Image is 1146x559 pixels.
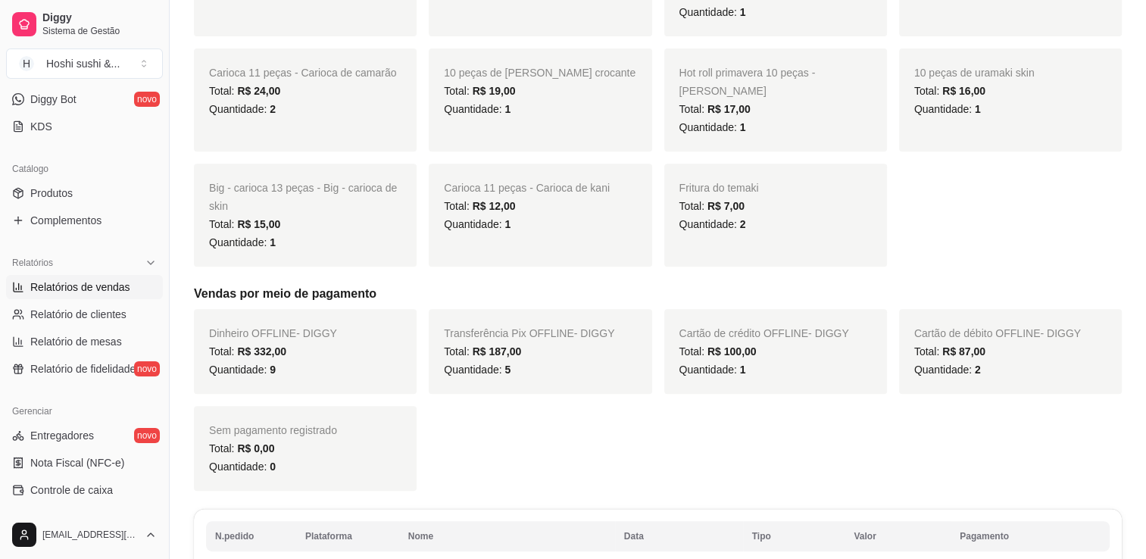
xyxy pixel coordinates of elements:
[504,218,511,230] span: 1
[444,218,511,230] span: Quantidade:
[6,114,163,139] a: KDS
[30,213,101,228] span: Complementos
[679,182,759,194] span: Fritura do temaki
[209,67,396,79] span: Carioca 11 peças - Carioca de camarão
[270,461,276,473] span: 0
[209,236,276,248] span: Quantidade:
[30,307,126,322] span: Relatório de clientes
[12,257,53,269] span: Relatórios
[473,85,516,97] span: R$ 19,00
[914,327,1081,339] span: Cartão de débito OFFLINE - DIGGY
[914,85,985,97] span: Total:
[444,327,614,339] span: Transferência Pix OFFLINE - DIGGY
[914,67,1035,79] span: 10 peças de uramaki skin
[30,279,130,295] span: Relatórios de vendas
[19,56,34,71] span: H
[504,364,511,376] span: 5
[6,181,163,205] a: Produtos
[679,327,849,339] span: Cartão de crédito OFFLINE - DIGGY
[209,218,280,230] span: Total:
[209,103,276,115] span: Quantidade:
[6,399,163,423] div: Gerenciar
[473,345,522,358] span: R$ 187,00
[6,329,163,354] a: Relatório de mesas
[679,103,751,115] span: Total:
[679,67,816,97] span: Hot roll primavera 10 peças - [PERSON_NAME]
[30,482,113,498] span: Controle de caixa
[444,364,511,376] span: Quantidade:
[237,345,286,358] span: R$ 332,00
[444,67,635,79] span: 10 peças de [PERSON_NAME] crocante
[6,48,163,79] button: Select a team
[679,121,746,133] span: Quantidade:
[679,218,746,230] span: Quantidade:
[296,521,399,551] th: Plataforma
[473,200,516,212] span: R$ 12,00
[6,451,163,475] a: Nota Fiscal (NFC-e)
[679,200,745,212] span: Total:
[740,364,746,376] span: 1
[740,6,746,18] span: 1
[209,327,337,339] span: Dinheiro OFFLINE - DIGGY
[444,85,515,97] span: Total:
[6,423,163,448] a: Entregadoresnovo
[845,521,951,551] th: Valor
[237,442,274,454] span: R$ 0,00
[42,529,139,541] span: [EMAIL_ADDRESS][DOMAIN_NAME]
[444,103,511,115] span: Quantidade:
[951,521,1110,551] th: Pagamento
[209,424,337,436] span: Sem pagamento registrado
[46,56,120,71] div: Hoshi sushi & ...
[444,182,610,194] span: Carioca 11 peças - Carioca de kani
[209,442,274,454] span: Total:
[942,85,985,97] span: R$ 16,00
[6,275,163,299] a: Relatórios de vendas
[209,345,286,358] span: Total:
[270,364,276,376] span: 9
[270,103,276,115] span: 2
[914,364,981,376] span: Quantidade:
[6,478,163,502] a: Controle de caixa
[6,302,163,326] a: Relatório de clientes
[6,208,163,233] a: Complementos
[30,186,73,201] span: Produtos
[914,103,981,115] span: Quantidade:
[399,521,615,551] th: Nome
[679,345,757,358] span: Total:
[6,157,163,181] div: Catálogo
[6,87,163,111] a: Diggy Botnovo
[6,517,163,553] button: [EMAIL_ADDRESS][DOMAIN_NAME]
[209,461,276,473] span: Quantidade:
[444,200,515,212] span: Total:
[30,455,124,470] span: Nota Fiscal (NFC-e)
[237,85,280,97] span: R$ 24,00
[6,505,163,529] a: Controle de fiado
[740,218,746,230] span: 2
[194,285,1122,303] h5: Vendas por meio de pagamento
[975,103,981,115] span: 1
[914,345,985,358] span: Total:
[30,92,77,107] span: Diggy Bot
[30,361,136,376] span: Relatório de fidelidade
[444,345,521,358] span: Total:
[504,103,511,115] span: 1
[975,364,981,376] span: 2
[6,357,163,381] a: Relatório de fidelidadenovo
[743,521,845,551] th: Tipo
[42,25,157,37] span: Sistema de Gestão
[209,364,276,376] span: Quantidade:
[42,11,157,25] span: Diggy
[679,6,746,18] span: Quantidade:
[237,218,280,230] span: R$ 15,00
[707,345,757,358] span: R$ 100,00
[209,85,280,97] span: Total:
[206,521,296,551] th: N.pedido
[615,521,743,551] th: Data
[942,345,985,358] span: R$ 87,00
[6,6,163,42] a: DiggySistema de Gestão
[679,364,746,376] span: Quantidade:
[30,510,111,525] span: Controle de fiado
[740,121,746,133] span: 1
[30,428,94,443] span: Entregadores
[209,182,397,212] span: Big - carioca 13 peças - Big - carioca de skin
